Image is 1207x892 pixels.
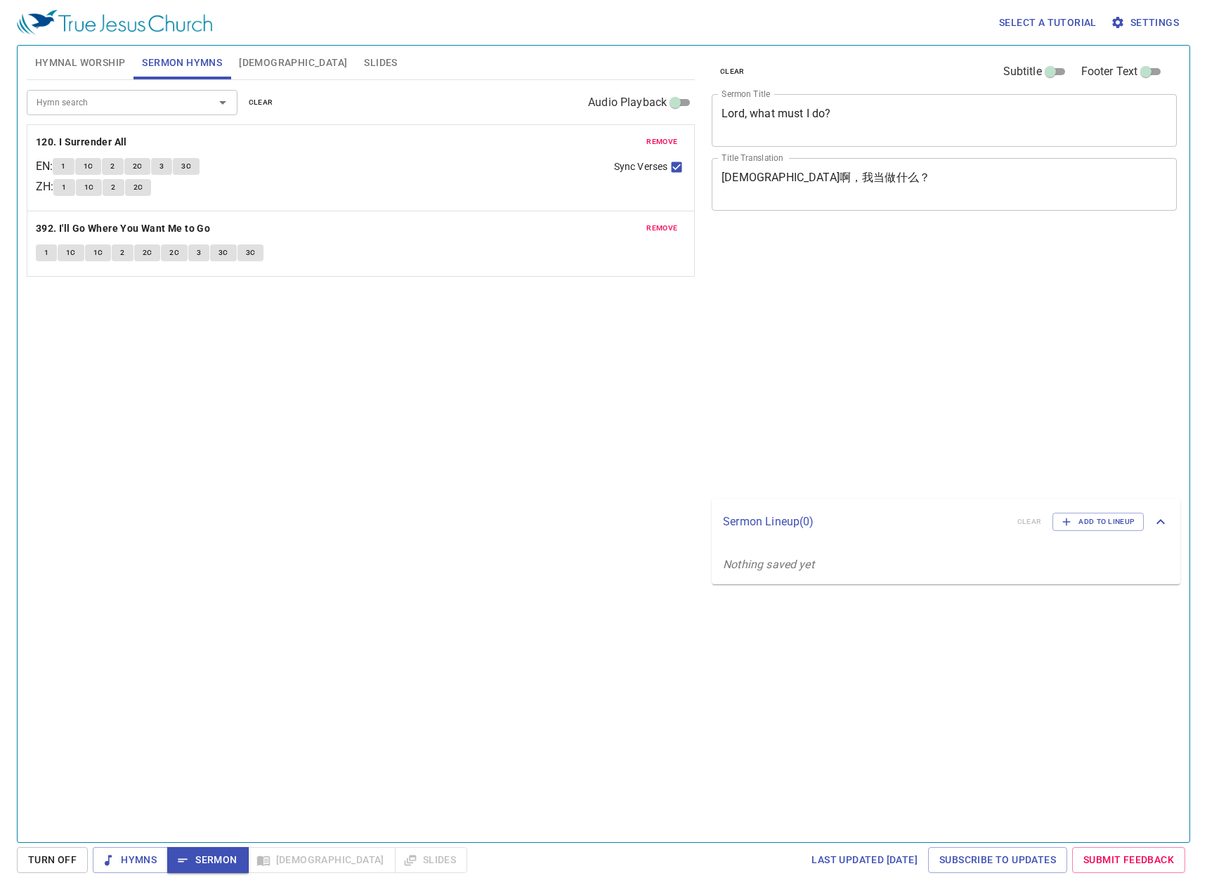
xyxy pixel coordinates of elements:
[1072,847,1185,873] a: Submit Feedback
[169,247,179,259] span: 2C
[134,244,161,261] button: 2C
[66,247,76,259] span: 1C
[249,96,273,109] span: clear
[723,558,814,571] i: Nothing saved yet
[133,160,143,173] span: 2C
[1083,851,1174,869] span: Submit Feedback
[210,244,237,261] button: 3C
[104,851,157,869] span: Hymns
[76,179,103,196] button: 1C
[1003,63,1042,80] span: Subtitle
[712,63,753,80] button: clear
[806,847,923,873] a: Last updated [DATE]
[102,158,123,175] button: 2
[614,159,667,174] span: Sync Verses
[181,160,191,173] span: 3C
[1081,63,1138,80] span: Footer Text
[53,179,74,196] button: 1
[173,158,200,175] button: 3C
[61,160,65,173] span: 1
[638,220,686,237] button: remove
[28,851,77,869] span: Turn Off
[124,158,151,175] button: 2C
[84,160,93,173] span: 1C
[723,513,1006,530] p: Sermon Lineup ( 0 )
[142,54,222,72] span: Sermon Hymns
[720,65,745,78] span: clear
[143,247,152,259] span: 2C
[1114,14,1179,32] span: Settings
[110,160,115,173] span: 2
[62,181,66,194] span: 1
[999,14,1097,32] span: Select a tutorial
[706,225,1085,493] iframe: from-child
[1062,516,1135,528] span: Add to Lineup
[722,107,1167,133] textarea: Lord, what must I do?
[120,247,124,259] span: 2
[178,851,237,869] span: Sermon
[17,847,88,873] button: Turn Off
[246,247,256,259] span: 3C
[85,244,112,261] button: 1C
[112,244,133,261] button: 2
[1052,513,1144,531] button: Add to Lineup
[84,181,94,194] span: 1C
[939,851,1056,869] span: Subscribe to Updates
[36,178,53,195] p: ZH :
[125,179,152,196] button: 2C
[93,847,168,873] button: Hymns
[161,244,188,261] button: 2C
[218,247,228,259] span: 3C
[36,244,57,261] button: 1
[588,94,667,111] span: Audio Playback
[53,158,74,175] button: 1
[928,847,1067,873] a: Subscribe to Updates
[638,133,686,150] button: remove
[1108,10,1185,36] button: Settings
[35,54,126,72] span: Hymnal Worship
[151,158,172,175] button: 3
[103,179,124,196] button: 2
[58,244,84,261] button: 1C
[111,181,115,194] span: 2
[188,244,209,261] button: 3
[240,94,282,111] button: clear
[36,158,53,175] p: EN :
[75,158,102,175] button: 1C
[17,10,212,35] img: True Jesus Church
[722,171,1167,197] textarea: [DEMOGRAPHIC_DATA]啊，我当做什么？
[993,10,1102,36] button: Select a tutorial
[239,54,347,72] span: [DEMOGRAPHIC_DATA]
[36,220,213,237] button: 392. I'll Go Where You Want Me to Go
[93,247,103,259] span: 1C
[213,93,233,112] button: Open
[646,136,677,148] span: remove
[712,499,1180,545] div: Sermon Lineup(0)clearAdd to Lineup
[44,247,48,259] span: 1
[36,220,210,237] b: 392. I'll Go Where You Want Me to Go
[36,133,127,151] b: 120. I Surrender All
[811,851,918,869] span: Last updated [DATE]
[36,133,129,151] button: 120. I Surrender All
[364,54,397,72] span: Slides
[133,181,143,194] span: 2C
[237,244,264,261] button: 3C
[197,247,201,259] span: 3
[159,160,164,173] span: 3
[646,222,677,235] span: remove
[167,847,248,873] button: Sermon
